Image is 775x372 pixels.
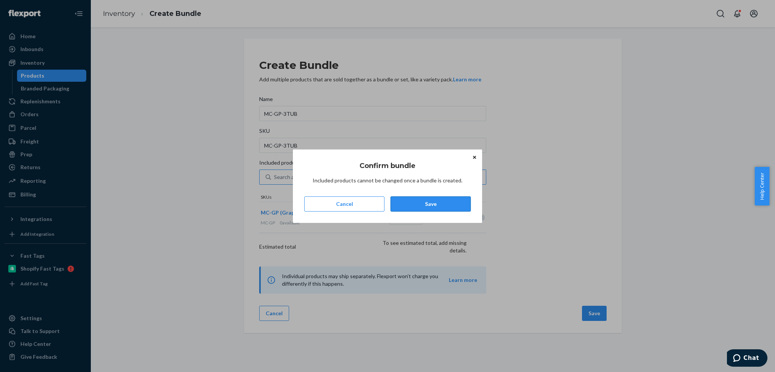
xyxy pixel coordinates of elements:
h4: Confirm bundle [359,161,416,171]
button: Save [391,196,471,212]
span: Chat [17,5,32,12]
button: Cancel [304,196,384,212]
button: Close [471,153,478,162]
p: Included products cannot be changed once a bundle is created. [313,177,462,184]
